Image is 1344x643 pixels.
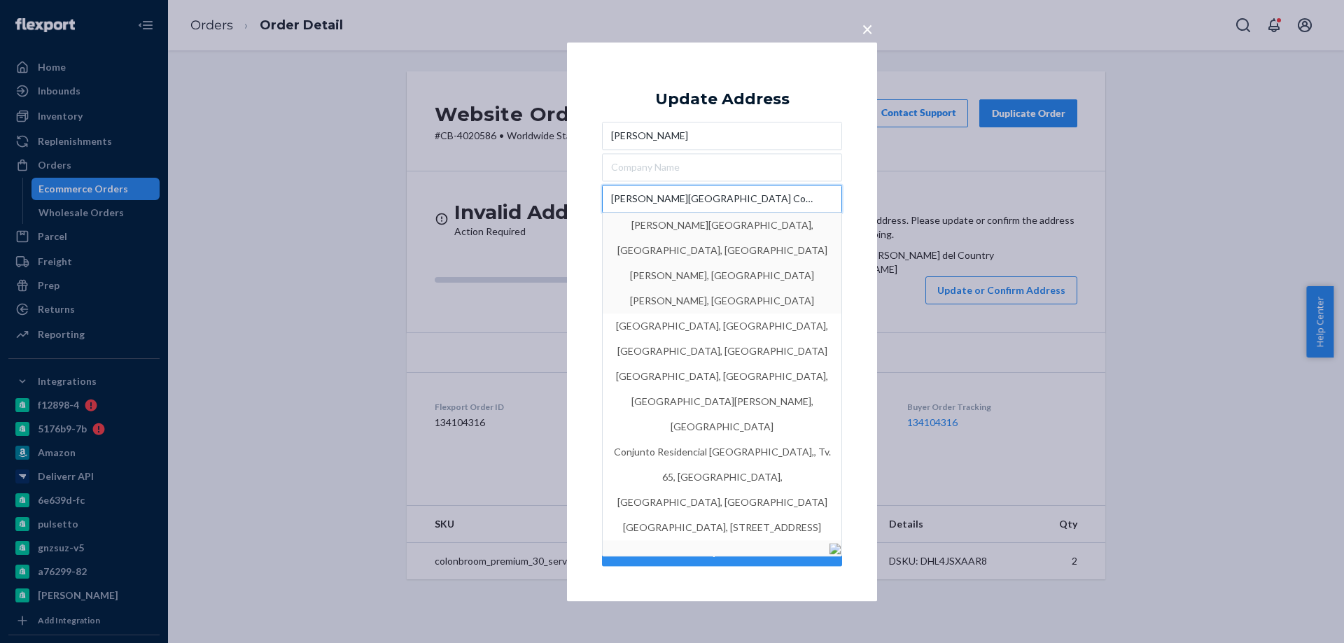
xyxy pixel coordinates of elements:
input: First & Last Name [602,122,842,150]
input: Company Name [602,153,842,181]
input: [PERSON_NAME][GEOGRAPHIC_DATA], [GEOGRAPHIC_DATA], [GEOGRAPHIC_DATA][PERSON_NAME], [GEOGRAPHIC_DA... [602,185,842,213]
div: Conjunto Residencial [GEOGRAPHIC_DATA],, Tv. 65, [GEOGRAPHIC_DATA], [GEOGRAPHIC_DATA], [GEOGRAPHI... [610,439,834,515]
div: Update Address [655,91,790,108]
div: [GEOGRAPHIC_DATA], [GEOGRAPHIC_DATA], [GEOGRAPHIC_DATA], [GEOGRAPHIC_DATA] [610,313,834,364]
span: × [862,17,873,41]
div: [PERSON_NAME][GEOGRAPHIC_DATA], [GEOGRAPHIC_DATA], [GEOGRAPHIC_DATA][PERSON_NAME], [GEOGRAPHIC_DA... [610,213,834,313]
div: [GEOGRAPHIC_DATA], [GEOGRAPHIC_DATA], [GEOGRAPHIC_DATA][PERSON_NAME], [GEOGRAPHIC_DATA] [610,364,834,439]
img: [object%20Module] [829,544,841,555]
div: [GEOGRAPHIC_DATA], [STREET_ADDRESS] [610,515,834,540]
